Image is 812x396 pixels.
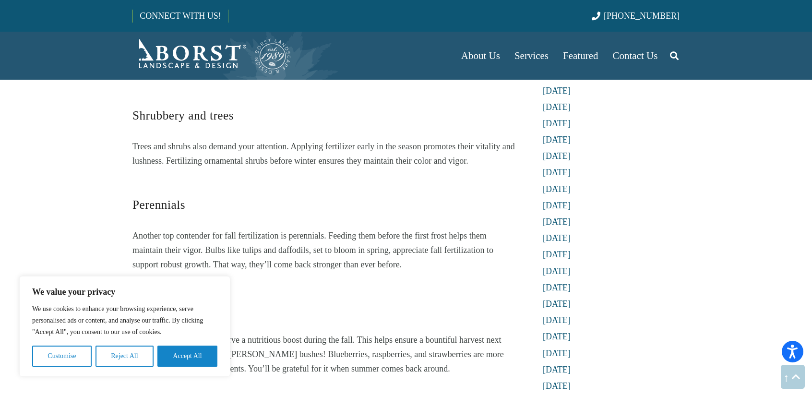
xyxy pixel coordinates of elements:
[132,335,504,373] span: Apple and cherry trees deserve a nutritious boost during the fall. This helps ensure a bountiful ...
[461,50,500,61] span: About Us
[606,32,665,80] a: Contact Us
[543,201,571,210] a: [DATE]
[543,365,571,374] a: [DATE]
[781,365,805,389] a: Back to top
[543,119,571,128] a: [DATE]
[132,142,515,166] span: Trees and shrubs also demand your attention. Applying fertilizer early in the season promotes the...
[543,250,571,259] a: [DATE]
[32,286,217,298] p: We value your privacy
[132,198,185,211] span: Perennials
[543,332,571,341] a: [DATE]
[133,4,227,27] a: CONNECT WITH US!
[543,217,571,227] a: [DATE]
[543,86,571,96] a: [DATE]
[19,276,230,377] div: We value your privacy
[543,233,571,243] a: [DATE]
[604,11,680,21] span: [PHONE_NUMBER]
[665,44,684,68] a: Search
[157,346,217,367] button: Accept All
[454,32,507,80] a: About Us
[556,32,605,80] a: Featured
[543,315,571,325] a: [DATE]
[543,102,571,112] a: [DATE]
[543,168,571,177] a: [DATE]
[563,50,598,61] span: Featured
[543,184,571,194] a: [DATE]
[592,11,680,21] a: [PHONE_NUMBER]
[132,109,234,122] span: Shrubbery and trees
[507,32,556,80] a: Services
[514,50,549,61] span: Services
[132,36,292,75] a: Borst-Logo
[543,266,571,276] a: [DATE]
[132,231,493,269] span: Another top contender for fall fertilization is perennials. Feeding them before the first frost h...
[96,346,154,367] button: Reject All
[32,346,92,367] button: Customise
[543,348,571,358] a: [DATE]
[543,135,571,144] a: [DATE]
[543,283,571,292] a: [DATE]
[32,303,217,338] p: We use cookies to enhance your browsing experience, serve personalised ads or content, and analys...
[543,299,571,309] a: [DATE]
[543,151,571,161] a: [DATE]
[613,50,658,61] span: Contact Us
[543,381,571,391] a: [DATE]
